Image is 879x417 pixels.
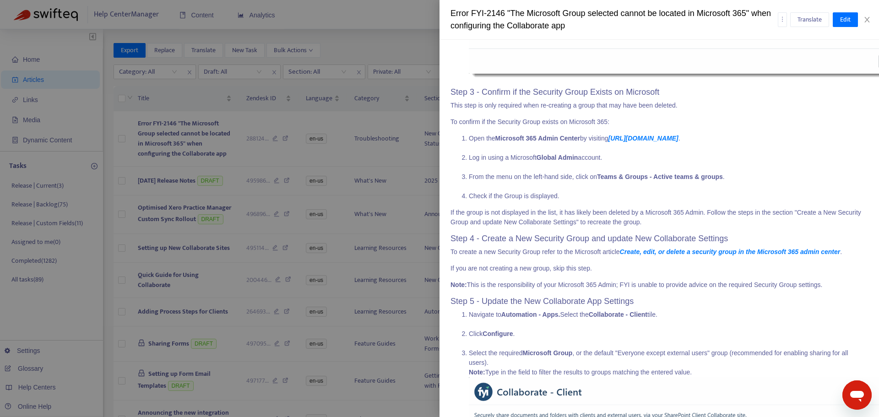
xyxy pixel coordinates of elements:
li: Check if the Group is displayed. [469,191,868,201]
button: Edit [833,12,858,27]
a: Create, edit, or delete a security group in the Microsoft 365 admin center [620,248,841,255]
strong: Note: [469,368,485,376]
button: Translate [790,12,829,27]
span: Edit [840,15,851,25]
div: Error FYI-2146 "The Microsoft Group selected cannot be located in Microsoft 365" when configuring... [450,7,778,32]
p: To create a new Security Group refer to the Microsoft article . [450,247,868,257]
button: Close [861,16,874,24]
strong: Note: [450,281,467,288]
strong: Global Admin [537,154,578,161]
a: [URL][DOMAIN_NAME] [608,135,678,142]
strong: Teams & Groups - Active teams & groups [597,173,723,180]
h3: Step 4 - Create a New Security Group and update New Collaborate Settings [450,234,868,244]
p: This is the responsibility of your Microsoft 365 Admin; FYI is unable to provide advice on the re... [450,280,868,290]
li: Open the by visiting . [469,134,868,153]
p: This step is only required when re-creating a group that may have been deleted. [450,101,868,110]
button: more [778,12,787,27]
strong: Microsoft Group [523,349,573,357]
li: Log in using a Microsoft account. [469,153,868,172]
p: If the group is not displayed in the list, it has likely been deleted by a Microsoft 365 Admin. F... [450,208,868,227]
p: To confirm if the Security Group exists on Microsoft 365: [450,117,868,127]
strong: Microsoft 365 Admin Center [495,135,580,142]
span: Translate [798,15,822,25]
h3: Step 5 - Update the New Collaborate App Settings [450,297,868,307]
li: From the menu on the left-hand side, click on . [469,172,868,191]
li: Navigate to Select the tile. [469,310,868,329]
p: If you are not creating a new group, skip this step. [450,264,868,273]
h3: Step 3 - Confirm if the Security Group Exists on Microsoft [450,87,868,97]
span: close [863,16,871,23]
span: more [779,16,786,22]
iframe: Button to launch messaging window [842,380,872,410]
li: Click . [469,329,868,348]
strong: Collaborate - Client [589,311,647,318]
strong: Automation - Apps. [501,311,560,318]
strong: Configure [483,330,513,337]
